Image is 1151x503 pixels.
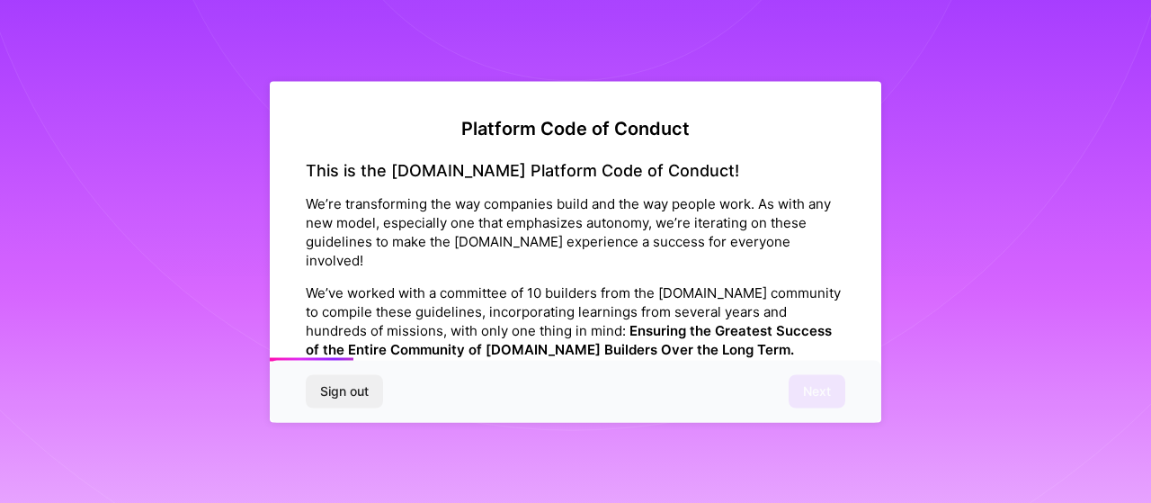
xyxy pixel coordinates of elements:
h2: Platform Code of Conduct [306,117,845,139]
p: We’ve worked with a committee of 10 builders from the [DOMAIN_NAME] community to compile these gu... [306,283,845,359]
button: Sign out [306,375,383,408]
p: We’re transforming the way companies build and the way people work. As with any new model, especi... [306,194,845,270]
h4: This is the [DOMAIN_NAME] Platform Code of Conduct! [306,160,845,180]
span: Sign out [320,382,369,400]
